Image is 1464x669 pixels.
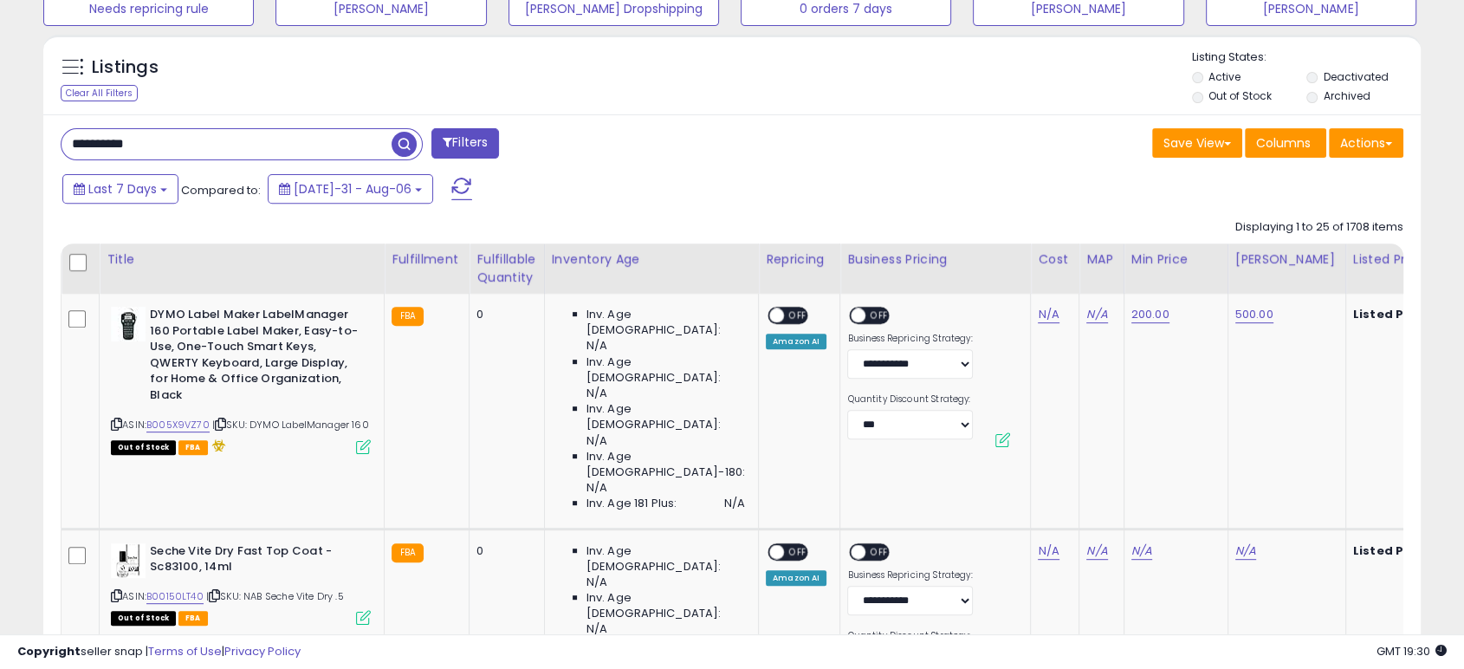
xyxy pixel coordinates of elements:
[1131,250,1221,269] div: Min Price
[586,590,745,621] span: Inv. Age [DEMOGRAPHIC_DATA]:
[586,496,677,511] span: Inv. Age 181 Plus:
[586,433,607,449] span: N/A
[1208,69,1241,84] label: Active
[1245,128,1326,158] button: Columns
[61,85,138,101] div: Clear All Filters
[212,418,369,432] span: | SKU: DYMO LabelManager 160
[178,611,208,626] span: FBA
[111,611,176,626] span: All listings that are currently out of stock and unavailable for purchase on Amazon
[476,250,536,287] div: Fulfillable Quantity
[1324,88,1370,103] label: Archived
[1038,250,1072,269] div: Cost
[766,570,826,586] div: Amazon AI
[148,643,222,659] a: Terms of Use
[1038,306,1059,323] a: N/A
[146,418,210,432] a: B005X9VZ70
[476,543,530,559] div: 0
[1086,250,1116,269] div: MAP
[150,543,360,580] b: Seche Vite Dry Fast Top Coat - Sc83100, 14ml
[88,180,157,198] span: Last 7 Days
[1038,542,1059,560] a: N/A
[392,250,462,269] div: Fulfillment
[1131,542,1152,560] a: N/A
[1235,306,1273,323] a: 500.00
[724,496,745,511] span: N/A
[178,440,208,455] span: FBA
[784,309,812,323] span: OFF
[17,644,301,660] div: seller snap | |
[586,401,745,432] span: Inv. Age [DEMOGRAPHIC_DATA]:
[107,250,377,269] div: Title
[1086,306,1107,323] a: N/A
[1086,542,1107,560] a: N/A
[392,543,424,562] small: FBA
[62,174,178,204] button: Last 7 Days
[208,439,226,451] i: hazardous material
[847,250,1023,269] div: Business Pricing
[17,643,81,659] strong: Copyright
[146,589,204,604] a: B00150LT40
[111,307,146,341] img: 41iEYRx-q3L._SL40_.jpg
[268,174,433,204] button: [DATE]-31 - Aug-06
[1235,542,1256,560] a: N/A
[1235,219,1403,236] div: Displaying 1 to 25 of 1708 items
[1208,88,1272,103] label: Out of Stock
[111,543,146,578] img: 410pKBFvS9L._SL40_.jpg
[586,338,607,354] span: N/A
[181,182,261,198] span: Compared to:
[92,55,159,80] h5: Listings
[206,589,344,603] span: | SKU: NAB Seche Vite Dry .5
[1353,542,1432,559] b: Listed Price:
[1324,69,1389,84] label: Deactivated
[1131,306,1169,323] a: 200.00
[476,307,530,322] div: 0
[224,643,301,659] a: Privacy Policy
[586,354,745,386] span: Inv. Age [DEMOGRAPHIC_DATA]:
[766,250,832,269] div: Repricing
[1152,128,1242,158] button: Save View
[866,544,894,559] span: OFF
[1353,306,1432,322] b: Listed Price:
[150,307,360,407] b: DYMO Label Maker LabelManager 160 Portable Label Maker, Easy-to-Use, One-Touch Smart Keys, QWERTY...
[847,569,973,581] label: Business Repricing Strategy:
[586,386,607,401] span: N/A
[586,307,745,338] span: Inv. Age [DEMOGRAPHIC_DATA]:
[1192,49,1421,66] p: Listing States:
[111,543,371,624] div: ASIN:
[294,180,411,198] span: [DATE]-31 - Aug-06
[552,250,751,269] div: Inventory Age
[866,309,894,323] span: OFF
[586,480,607,496] span: N/A
[847,333,973,345] label: Business Repricing Strategy:
[392,307,424,326] small: FBA
[847,393,973,406] label: Quantity Discount Strategy:
[431,128,499,159] button: Filters
[784,544,812,559] span: OFF
[586,575,607,590] span: N/A
[1235,250,1338,269] div: [PERSON_NAME]
[1329,128,1403,158] button: Actions
[111,440,176,455] span: All listings that are currently out of stock and unavailable for purchase on Amazon
[111,307,371,452] div: ASIN:
[586,449,745,480] span: Inv. Age [DEMOGRAPHIC_DATA]-180:
[1377,643,1447,659] span: 2025-08-14 19:30 GMT
[1256,134,1311,152] span: Columns
[586,543,745,575] span: Inv. Age [DEMOGRAPHIC_DATA]:
[766,334,826,349] div: Amazon AI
